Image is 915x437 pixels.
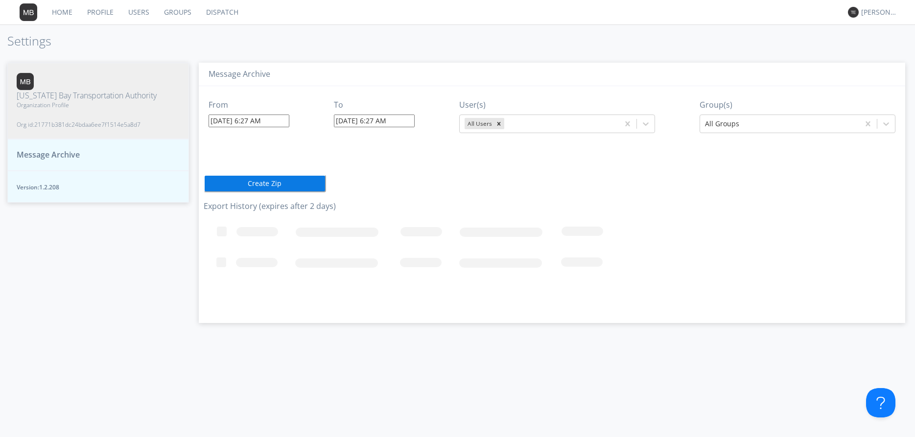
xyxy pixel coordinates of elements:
[17,73,34,90] img: 373638.png
[7,171,189,203] button: Version:1.2.208
[465,118,493,129] div: All Users
[17,183,180,191] span: Version: 1.2.208
[17,149,80,161] span: Message Archive
[7,139,189,171] button: Message Archive
[848,7,859,18] img: 373638.png
[17,90,157,101] span: [US_STATE] Bay Transportation Authority
[861,7,898,17] div: [PERSON_NAME]
[7,63,189,139] button: [US_STATE] Bay Transportation AuthorityOrganization ProfileOrg id:21771b381dc24bdaa6ee7f1514e5a8d7
[700,101,895,110] h3: Group(s)
[204,202,900,211] h3: Export History (expires after 2 days)
[459,101,655,110] h3: User(s)
[17,120,157,129] span: Org id: 21771b381dc24bdaa6ee7f1514e5a8d7
[334,101,415,110] h3: To
[17,101,157,109] span: Organization Profile
[204,175,326,192] button: Create Zip
[493,118,504,129] div: Remove All Users
[20,3,37,21] img: 373638.png
[209,101,289,110] h3: From
[866,388,895,417] iframe: Toggle Customer Support
[209,70,895,79] h3: Message Archive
